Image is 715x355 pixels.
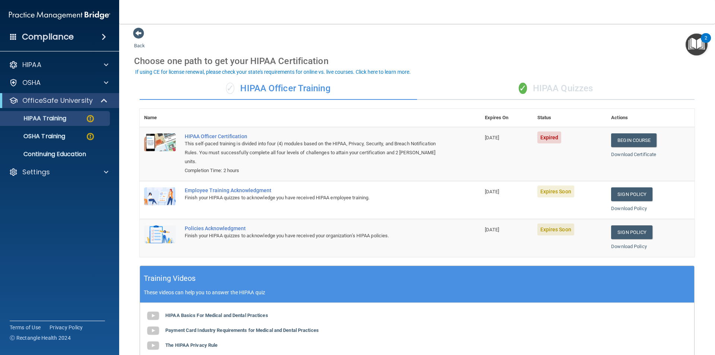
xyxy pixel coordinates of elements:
[607,109,695,127] th: Actions
[611,187,652,201] a: Sign Policy
[537,131,562,143] span: Expired
[611,152,656,157] a: Download Certificate
[480,109,533,127] th: Expires On
[5,150,107,158] p: Continuing Education
[705,38,707,48] div: 2
[519,83,527,94] span: ✓
[165,342,217,348] b: The HIPAA Privacy Rule
[165,313,268,318] b: HIPAA Basics For Medical and Dental Practices
[5,133,65,140] p: OSHA Training
[10,324,41,331] a: Terms of Use
[485,227,499,232] span: [DATE]
[10,334,71,342] span: Ⓒ Rectangle Health 2024
[146,308,161,323] img: gray_youtube_icon.38fcd6cc.png
[611,225,652,239] a: Sign Policy
[22,96,93,105] p: OfficeSafe University
[185,193,443,202] div: Finish your HIPAA quizzes to acknowledge you have received HIPAA employee training.
[134,34,145,48] a: Back
[485,189,499,194] span: [DATE]
[185,231,443,240] div: Finish your HIPAA quizzes to acknowledge you have received your organization’s HIPAA policies.
[86,114,95,123] img: warning-circle.0cc9ac19.png
[185,139,443,166] div: This self-paced training is divided into four (4) modules based on the HIPAA, Privacy, Security, ...
[146,338,161,353] img: gray_youtube_icon.38fcd6cc.png
[9,96,108,105] a: OfficeSafe University
[5,115,66,122] p: HIPAA Training
[686,34,708,56] button: Open Resource Center, 2 new notifications
[22,32,74,42] h4: Compliance
[146,323,161,338] img: gray_youtube_icon.38fcd6cc.png
[611,244,647,249] a: Download Policy
[185,225,443,231] div: Policies Acknowledgment
[144,289,690,295] p: These videos can help you to answer the HIPAA quiz
[9,168,108,177] a: Settings
[185,166,443,175] div: Completion Time: 2 hours
[185,187,443,193] div: Employee Training Acknowledgment
[485,135,499,140] span: [DATE]
[611,133,657,147] a: Begin Course
[144,272,196,285] h5: Training Videos
[417,77,695,100] div: HIPAA Quizzes
[134,50,700,72] div: Choose one path to get your HIPAA Certification
[140,77,417,100] div: HIPAA Officer Training
[537,224,574,235] span: Expires Soon
[533,109,607,127] th: Status
[22,168,50,177] p: Settings
[86,132,95,141] img: warning-circle.0cc9ac19.png
[140,109,180,127] th: Name
[22,78,41,87] p: OSHA
[9,8,110,23] img: PMB logo
[165,327,319,333] b: Payment Card Industry Requirements for Medical and Dental Practices
[9,60,108,69] a: HIPAA
[50,324,83,331] a: Privacy Policy
[226,83,234,94] span: ✓
[185,133,443,139] a: HIPAA Officer Certification
[22,60,41,69] p: HIPAA
[611,206,647,211] a: Download Policy
[135,69,411,75] div: If using CE for license renewal, please check your state's requirements for online vs. live cours...
[678,304,706,332] iframe: Drift Widget Chat Controller
[537,186,574,197] span: Expires Soon
[9,78,108,87] a: OSHA
[134,68,412,76] button: If using CE for license renewal, please check your state's requirements for online vs. live cours...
